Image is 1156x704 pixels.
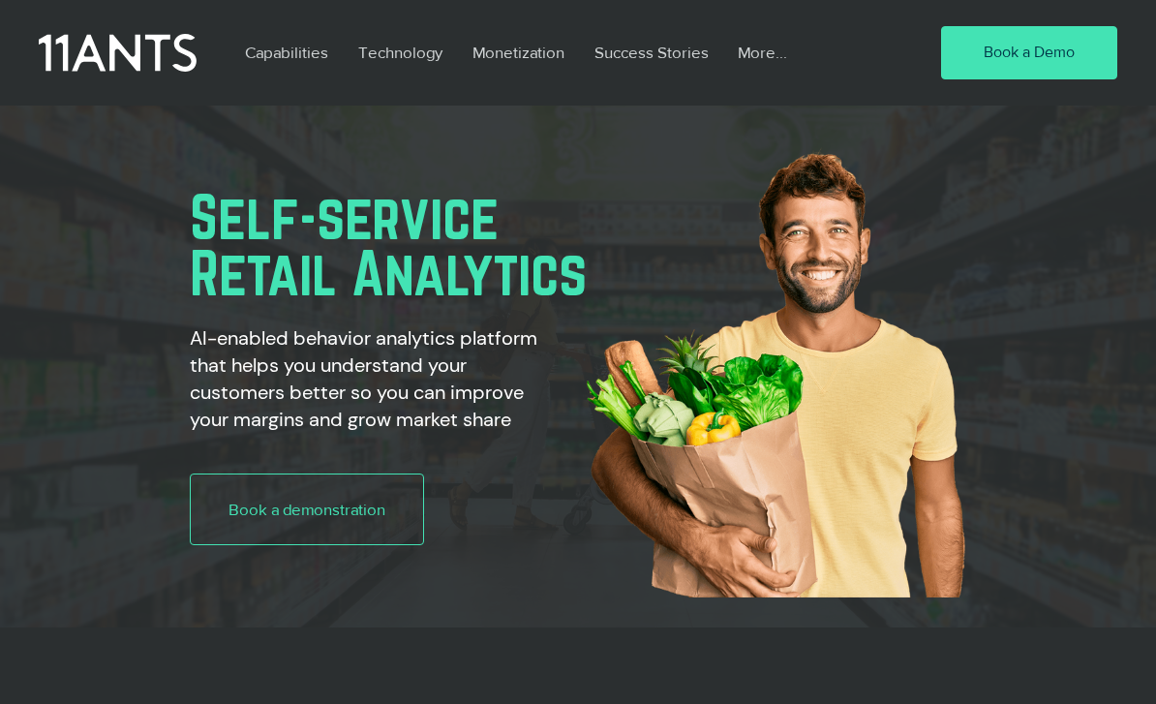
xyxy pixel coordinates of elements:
[190,324,537,433] h2: AI-enabled behavior analytics platform that helps you understand your customers better so you can...
[230,30,344,75] a: Capabilities
[349,30,452,75] p: Technology
[230,30,885,75] nav: Site
[728,30,797,75] p: More...
[463,30,574,75] p: Monetization
[580,30,723,75] a: Success Stories
[458,30,580,75] a: Monetization
[344,30,458,75] a: Technology
[190,238,587,307] span: Retail Analytics
[190,182,499,251] span: Self-service
[941,26,1117,80] a: Book a Demo
[585,30,718,75] p: Success Stories
[235,30,338,75] p: Capabilities
[984,42,1075,63] span: Book a Demo
[228,498,385,521] span: Book a demonstration
[190,474,425,545] a: Book a demonstration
